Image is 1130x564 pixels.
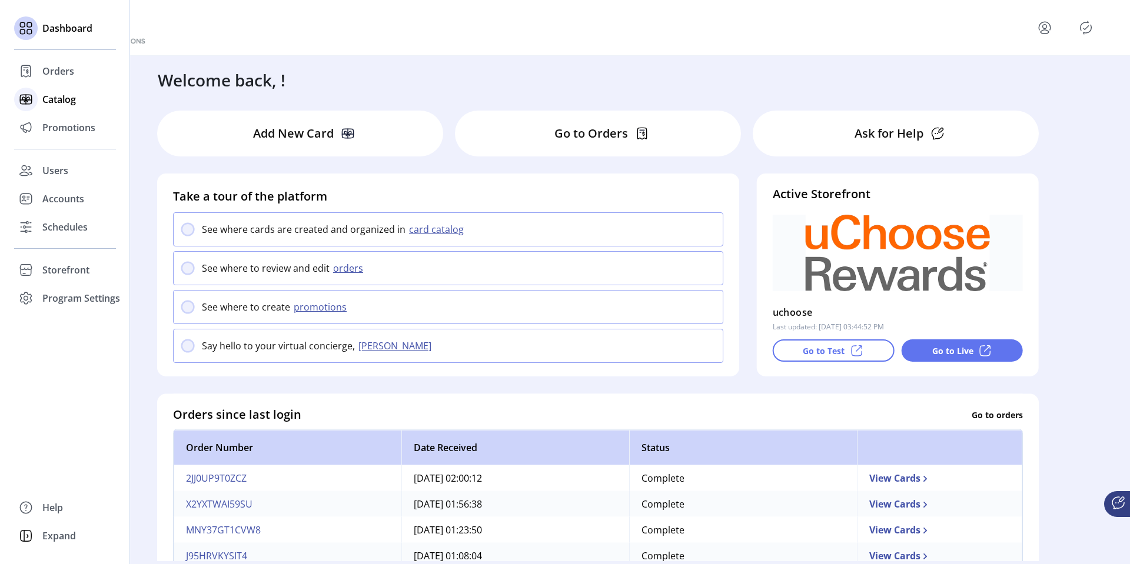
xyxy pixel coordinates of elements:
td: X2YXTWAI59SU [174,491,401,517]
p: See where cards are created and organized in [202,222,406,236]
th: Order Number [174,430,401,465]
span: Program Settings [42,291,120,305]
p: Go to orders [972,408,1023,421]
td: View Cards [857,465,1022,491]
p: Go to Test [803,345,845,357]
td: [DATE] 02:00:12 [401,465,629,491]
p: Add New Card [253,125,334,142]
span: Users [42,163,68,178]
button: orders [330,261,370,275]
td: View Cards [857,517,1022,543]
td: View Cards [857,491,1022,517]
h4: Active Storefront [773,185,1023,203]
p: Say hello to your virtual concierge, [202,339,355,353]
p: uchoose [773,303,813,322]
th: Date Received [401,430,629,465]
td: 2JJ0UP9T0ZCZ [174,465,401,491]
p: Ask for Help [855,125,923,142]
span: Accounts [42,192,84,206]
h4: Take a tour of the platform [173,188,723,205]
span: Storefront [42,263,89,277]
p: Go to Live [932,345,973,357]
td: [DATE] 01:23:50 [401,517,629,543]
p: See where to create [202,300,290,314]
p: Last updated: [DATE] 03:44:52 PM [773,322,884,332]
p: Go to Orders [554,125,628,142]
button: [PERSON_NAME] [355,339,438,353]
th: Status [629,430,857,465]
button: card catalog [406,222,471,236]
button: Publisher Panel [1076,18,1095,37]
span: Help [42,500,63,515]
span: Promotions [42,121,95,135]
p: See where to review and edit [202,261,330,275]
td: [DATE] 01:56:38 [401,491,629,517]
td: Complete [629,517,857,543]
span: Dashboard [42,21,92,35]
h4: Orders since last login [173,406,301,423]
button: menu [1035,18,1054,37]
span: Orders [42,64,74,78]
button: promotions [290,300,354,314]
td: Complete [629,465,857,491]
td: Complete [629,491,857,517]
span: Expand [42,529,76,543]
td: MNY37GT1CVW8 [174,517,401,543]
span: Schedules [42,220,88,234]
h3: Welcome back, ! [158,68,285,92]
span: Catalog [42,92,76,106]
